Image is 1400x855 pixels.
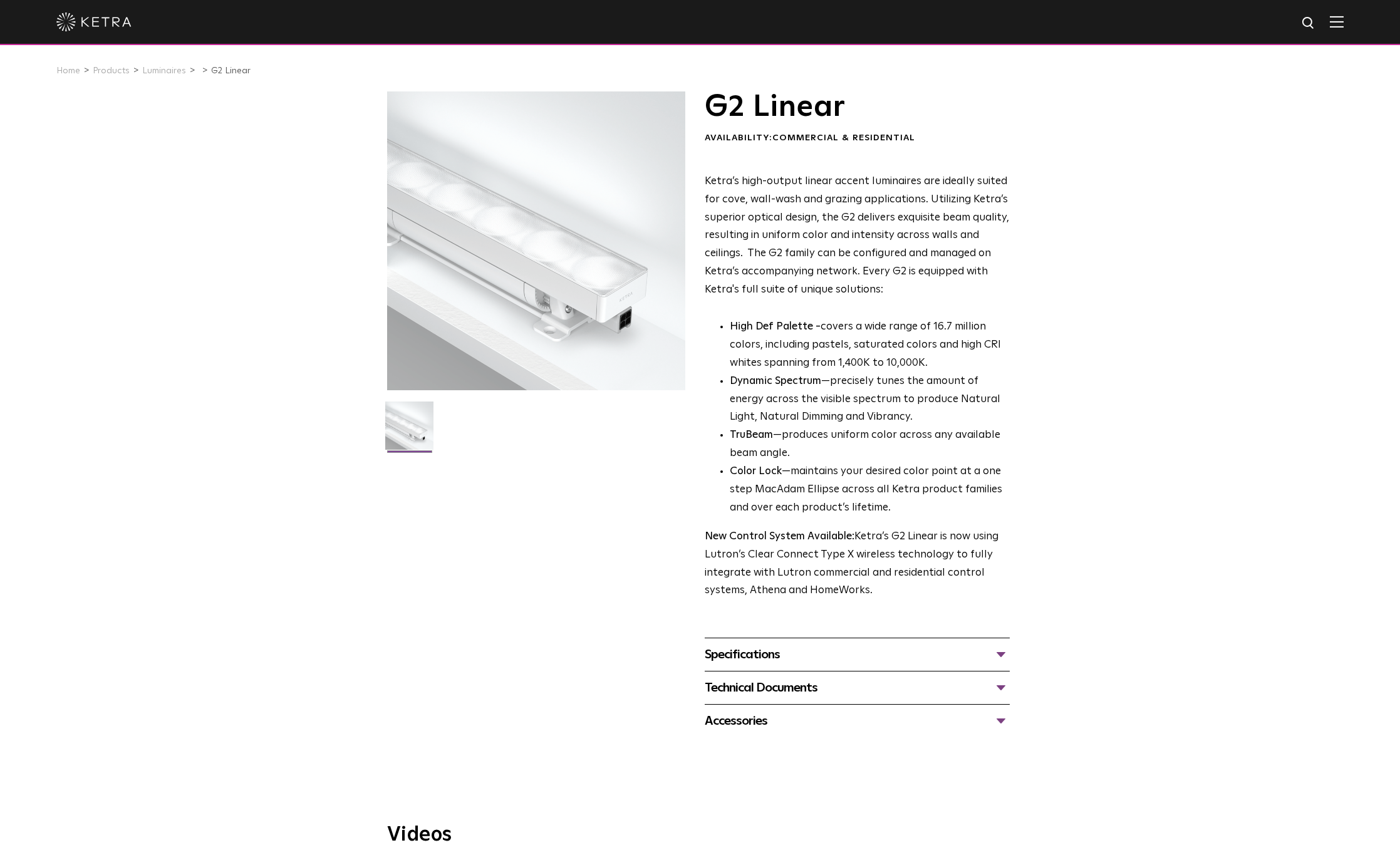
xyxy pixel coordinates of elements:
[705,173,1010,299] p: Ketra’s high-output linear accent luminaires are ideally suited for cove, wall-wash and grazing a...
[705,678,1010,698] div: Technical Documents
[385,402,433,459] img: G2-Linear-2021-Web-Square
[387,825,1014,845] h3: Videos
[730,321,821,332] strong: High Def Palette -
[705,91,1010,123] h1: G2 Linear
[1301,16,1317,31] img: search icon
[705,132,1010,145] div: Availability:
[93,66,130,75] a: Products
[211,66,251,75] a: G2 Linear
[730,463,1010,517] li: —maintains your desired color point at a one step MacAdam Ellipse across all Ketra product famili...
[772,133,915,142] span: Commercial & Residential
[730,318,1010,373] p: covers a wide range of 16.7 million colors, including pastels, saturated colors and high CRI whit...
[730,373,1010,427] li: —precisely tunes the amount of energy across the visible spectrum to produce Natural Light, Natur...
[56,13,132,31] img: ketra-logo-2019-white
[730,376,821,386] strong: Dynamic Spectrum
[730,430,773,440] strong: TruBeam
[705,645,1010,665] div: Specifications
[730,466,782,477] strong: Color Lock
[730,427,1010,463] li: —produces uniform color across any available beam angle.
[705,711,1010,731] div: Accessories
[705,528,1010,601] p: Ketra’s G2 Linear is now using Lutron’s Clear Connect Type X wireless technology to fully integra...
[705,531,854,542] strong: New Control System Available:
[1330,16,1344,28] img: Hamburger%20Nav.svg
[142,66,186,75] a: Luminaires
[56,66,80,75] a: Home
